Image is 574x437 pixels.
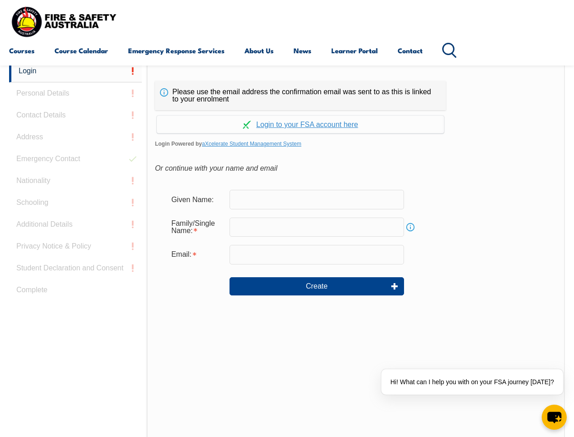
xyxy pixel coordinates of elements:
img: Log in withaxcelerate [243,121,251,129]
a: Info [404,221,417,234]
a: Course Calendar [55,40,108,61]
a: aXcelerate Student Management System [202,141,301,147]
div: Or continue with your name and email [155,162,557,175]
a: About Us [245,40,274,61]
button: chat-button [542,405,567,430]
button: Create [230,277,404,295]
a: Contact [398,40,423,61]
div: Email is required. [164,246,230,263]
div: Hi! What can I help you with on your FSA journey [DATE]? [381,369,563,395]
a: News [294,40,311,61]
a: Login [9,60,142,82]
a: Learner Portal [331,40,378,61]
div: Family/Single Name is required. [164,215,230,239]
span: Login Powered by [155,137,557,151]
a: Emergency Response Services [128,40,225,61]
div: Given Name: [164,191,230,208]
a: Courses [9,40,35,61]
div: Please use the email address the confirmation email was sent to as this is linked to your enrolment [155,81,446,110]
